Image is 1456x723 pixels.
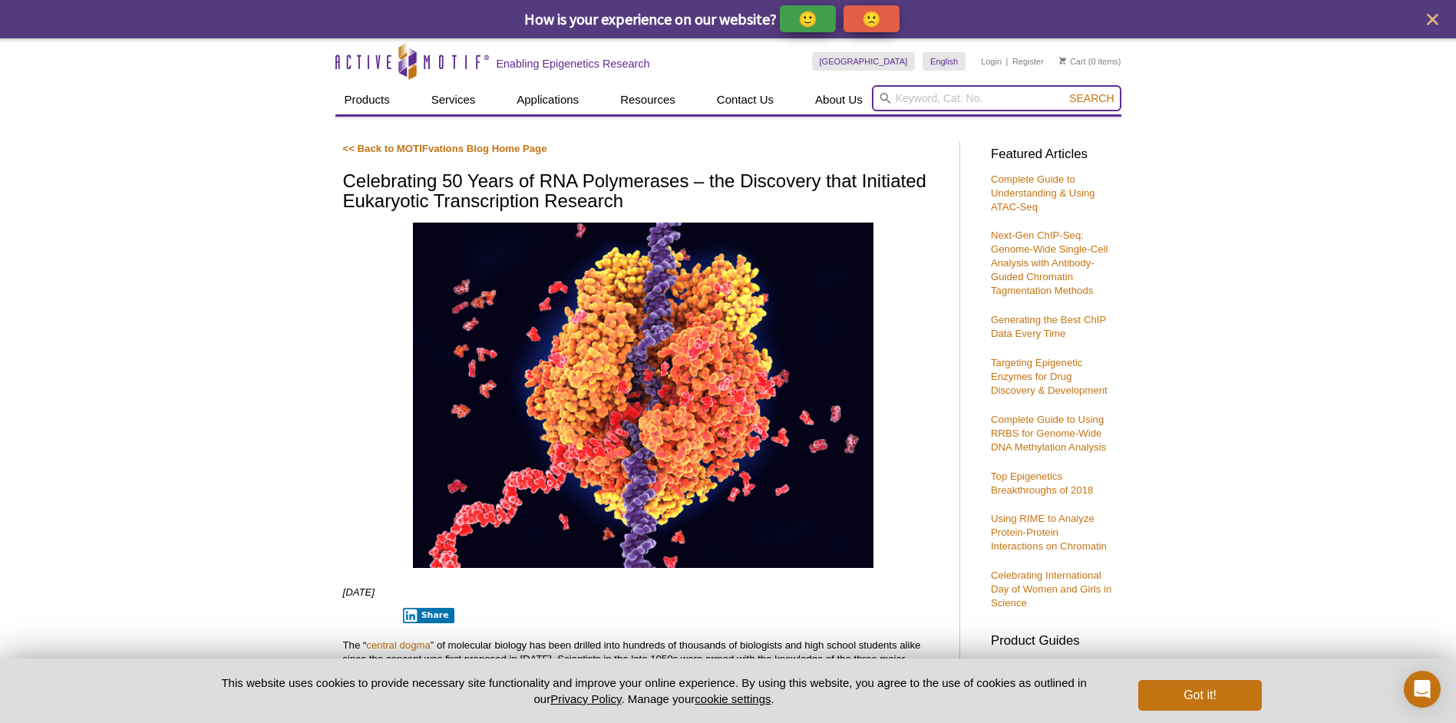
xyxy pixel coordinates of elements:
[981,56,1002,67] a: Login
[524,9,777,28] span: How is your experience on our website?
[991,314,1106,339] a: Generating the Best ChIP Data Every Time
[991,626,1114,648] h3: Product Guides
[343,639,944,694] p: The “ ” of molecular biology has been drilled into hundreds of thousands of biologists and high s...
[923,52,966,71] a: English
[1006,52,1009,71] li: |
[343,171,944,213] h1: Celebrating 50 Years of RNA Polymerases – the Discovery that Initiated Eukaryotic Transcription R...
[343,586,375,598] em: [DATE]
[798,9,817,28] p: 🙂
[497,57,650,71] h2: Enabling Epigenetics Research
[1065,91,1118,105] button: Search
[195,675,1114,707] p: This website uses cookies to provide necessary site functionality and improve your online experie...
[991,229,1108,296] a: Next-Gen ChIP-Seq: Genome-Wide Single-Cell Analysis with Antibody-Guided Chromatin Tagmentation M...
[991,148,1114,161] h3: Featured Articles
[422,85,485,114] a: Services
[403,608,454,623] button: Share
[991,357,1108,396] a: Targeting Epigenetic Enzymes for Drug Discovery & Development
[991,569,1111,609] a: Celebrating International Day of Women and Girls in Science
[991,414,1106,453] a: Complete Guide to Using RRBS for Genome-Wide DNA Methylation Analysis
[812,52,916,71] a: [GEOGRAPHIC_DATA]
[991,173,1095,213] a: Complete Guide to Understanding & Using ATAC-Seq
[550,692,621,705] a: Privacy Policy
[1404,671,1441,708] div: Open Intercom Messenger
[1059,56,1086,67] a: Cart
[695,692,771,705] button: cookie settings
[366,639,431,651] a: central dogma
[862,9,881,28] p: 🙁
[1423,10,1442,29] button: close
[991,470,1093,496] a: Top Epigenetics Breakthroughs of 2018
[1138,680,1261,711] button: Got it!
[1059,57,1066,64] img: Your Cart
[343,143,547,154] a: << Back to MOTIFvations Blog Home Page
[872,85,1121,111] input: Keyword, Cat. No.
[1059,52,1121,71] li: (0 items)
[806,85,872,114] a: About Us
[413,223,873,568] img: RNA Polymerase
[708,85,783,114] a: Contact Us
[507,85,588,114] a: Applications
[611,85,685,114] a: Resources
[1012,56,1044,67] a: Register
[335,85,399,114] a: Products
[991,513,1107,552] a: Using RIME to Analyze Protein-Protein Interactions on Chromatin
[343,607,393,622] iframe: X Post Button
[1069,92,1114,104] span: Search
